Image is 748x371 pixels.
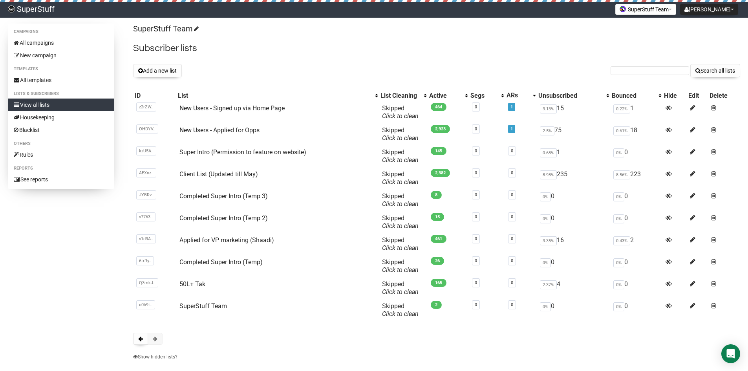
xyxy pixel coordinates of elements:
span: 6trRy.. [136,256,154,265]
span: AEXnz.. [136,168,156,177]
span: 0% [613,148,624,157]
a: 0 [511,170,513,175]
a: 0 [475,126,477,132]
div: Unsubscribed [538,92,602,100]
a: All templates [8,74,114,86]
span: 0% [613,280,624,289]
a: Super Intro (Permission to feature on website) [179,148,306,156]
span: 0.61% [613,126,630,135]
th: ID: No sort applied, sorting is disabled [133,90,176,101]
a: View all lists [8,99,114,111]
a: Click to clean [382,112,419,120]
a: Rules [8,148,114,161]
a: SuperStuff Team [179,302,227,310]
button: Add a new list [133,64,182,77]
a: 0 [475,192,477,197]
td: 4 [537,277,610,299]
td: 0 [610,145,662,167]
a: 0 [475,170,477,175]
td: 18 [610,123,662,145]
div: List [178,92,371,100]
a: 0 [511,214,513,219]
li: Templates [8,64,114,74]
span: 0% [613,214,624,223]
a: Click to clean [382,134,419,142]
a: New Users - Signed up via Home Page [179,104,285,112]
button: [PERSON_NAME] [680,4,738,15]
span: 0% [613,258,624,267]
span: 2,923 [431,125,450,133]
span: 8 [431,191,442,199]
span: 2 [431,301,442,309]
th: List Cleaning: No sort applied, activate to apply an ascending sort [379,90,428,101]
div: Hide [664,92,685,100]
a: Applied for VP marketing (Shaadi) [179,236,274,244]
a: Housekeeping [8,111,114,124]
span: JYBRv.. [136,190,156,199]
a: Client List (Updated till May) [179,170,258,178]
th: Unsubscribed: No sort applied, activate to apply an ascending sort [537,90,610,101]
th: Bounced: No sort applied, activate to apply an ascending sort [610,90,662,101]
a: Blacklist [8,124,114,136]
div: Bounced [612,92,655,100]
li: Reports [8,164,114,173]
span: v7763.. [136,212,155,221]
td: 2 [610,233,662,255]
a: SuperStuff Team [133,24,198,33]
td: 0 [610,277,662,299]
img: favicons [620,6,626,12]
a: 0 [475,258,477,263]
td: 0 [610,299,662,321]
span: v1d3A.. [136,234,156,243]
span: 0% [613,302,624,311]
th: Segs: No sort applied, activate to apply an ascending sort [469,90,505,101]
div: ARs [507,91,529,99]
th: Hide: No sort applied, sorting is disabled [662,90,687,101]
a: 1 [510,104,513,110]
td: 0 [610,211,662,233]
th: ARs: Descending sort applied, activate to remove the sort [505,90,537,101]
span: 165 [431,279,446,287]
a: 0 [475,302,477,307]
a: Completed Super Intro (Temp 2) [179,214,268,222]
a: 0 [475,214,477,219]
td: 223 [610,167,662,189]
a: 0 [475,148,477,154]
span: kzU5A.. [136,146,156,155]
td: 0 [537,255,610,277]
th: Edit: No sort applied, sorting is disabled [687,90,708,101]
td: 0 [537,189,610,211]
td: 1 [537,145,610,167]
span: Skipped [382,236,419,252]
span: 0% [540,192,551,201]
button: Search all lists [690,64,740,77]
span: Skipped [382,104,419,120]
span: OHDYV.. [136,124,158,133]
div: Segs [470,92,497,100]
span: Skipped [382,280,419,296]
a: Click to clean [382,200,419,208]
a: Click to clean [382,288,419,296]
span: z2rZW.. [136,102,156,111]
span: 2.37% [540,280,557,289]
a: Click to clean [382,310,419,318]
span: 0% [540,214,551,223]
span: 2,382 [431,169,450,177]
span: 2.5% [540,126,554,135]
a: 0 [511,302,513,307]
a: 0 [475,104,477,110]
a: New campaign [8,49,114,62]
span: 0.43% [613,236,630,245]
td: 15 [537,101,610,123]
a: Click to clean [382,222,419,230]
span: Skipped [382,170,419,186]
div: List Cleaning [380,92,420,100]
span: 464 [431,103,446,111]
a: Show hidden lists? [133,354,177,360]
a: 50L+ Tak [179,280,205,288]
th: Delete: No sort applied, sorting is disabled [708,90,740,101]
button: SuperStuff Team [615,4,676,15]
img: 703728c54cf28541de94309996d5b0e3 [8,5,15,13]
th: List: No sort applied, activate to apply an ascending sort [176,90,379,101]
span: Q3mkJ.. [136,278,158,287]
